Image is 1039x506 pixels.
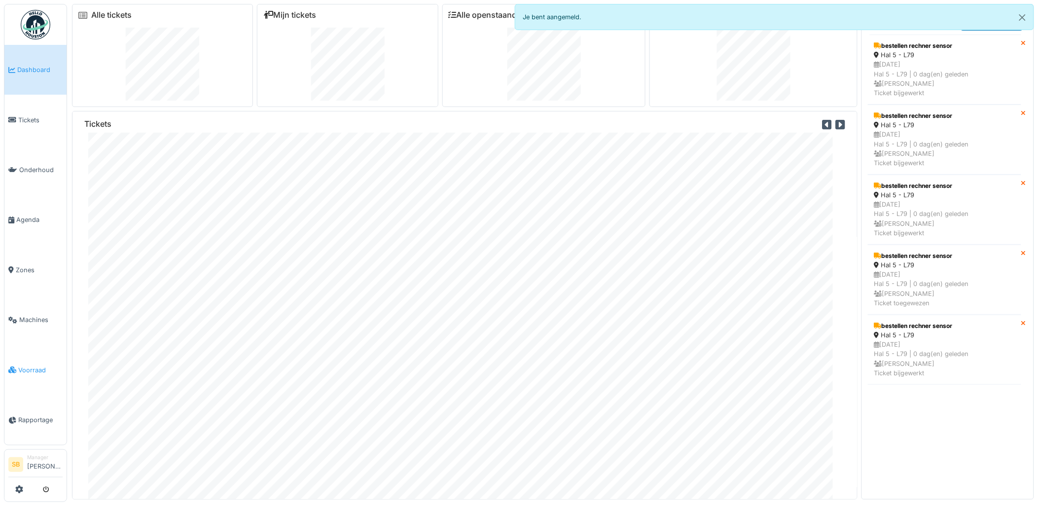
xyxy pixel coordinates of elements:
a: Agenda [4,195,67,245]
div: [DATE] Hal 5 - L79 | 0 dag(en) geleden [PERSON_NAME] Ticket bijgewerkt [874,200,1015,238]
span: Zones [16,265,63,275]
div: [DATE] Hal 5 - L79 | 0 dag(en) geleden [PERSON_NAME] Ticket toegewezen [874,270,1015,308]
span: Tickets [18,115,63,125]
div: bestellen rechner sensor [874,41,1015,50]
div: Hal 5 - L79 [874,120,1015,130]
a: Onderhoud [4,145,67,195]
span: Rapportage [18,415,63,425]
span: Agenda [16,215,63,224]
a: Zones [4,245,67,295]
a: Machines [4,295,67,345]
div: Hal 5 - L79 [874,260,1015,270]
span: Onderhoud [19,165,63,175]
a: Alle openstaande taken [449,10,544,20]
div: bestellen rechner sensor [874,111,1015,120]
a: bestellen rechner sensor Hal 5 - L79 [DATE]Hal 5 - L79 | 0 dag(en) geleden [PERSON_NAME]Ticket bi... [868,35,1021,105]
a: bestellen rechner sensor Hal 5 - L79 [DATE]Hal 5 - L79 | 0 dag(en) geleden [PERSON_NAME]Ticket bi... [868,105,1021,175]
img: Badge_color-CXgf-gQk.svg [21,10,50,39]
a: bestellen rechner sensor Hal 5 - L79 [DATE]Hal 5 - L79 | 0 dag(en) geleden [PERSON_NAME]Ticket bi... [868,175,1021,245]
a: Rapportage [4,395,67,445]
a: Tickets [4,95,67,145]
div: [DATE] Hal 5 - L79 | 0 dag(en) geleden [PERSON_NAME] Ticket bijgewerkt [874,130,1015,168]
span: Dashboard [17,65,63,74]
li: SB [8,457,23,472]
a: bestellen rechner sensor Hal 5 - L79 [DATE]Hal 5 - L79 | 0 dag(en) geleden [PERSON_NAME]Ticket bi... [868,315,1021,385]
span: Voorraad [18,365,63,375]
div: bestellen rechner sensor [874,322,1015,330]
div: [DATE] Hal 5 - L79 | 0 dag(en) geleden [PERSON_NAME] Ticket bijgewerkt [874,60,1015,98]
div: bestellen rechner sensor [874,252,1015,260]
a: Voorraad [4,345,67,395]
div: Hal 5 - L79 [874,50,1015,60]
span: Machines [19,315,63,325]
div: [DATE] Hal 5 - L79 | 0 dag(en) geleden [PERSON_NAME] Ticket bijgewerkt [874,340,1015,378]
div: Hal 5 - L79 [874,330,1015,340]
div: Manager [27,454,63,461]
button: Close [1011,4,1034,31]
div: bestellen rechner sensor [874,181,1015,190]
h6: Tickets [84,119,111,129]
a: SB Manager[PERSON_NAME] [8,454,63,477]
a: bestellen rechner sensor Hal 5 - L79 [DATE]Hal 5 - L79 | 0 dag(en) geleden [PERSON_NAME]Ticket to... [868,245,1021,315]
div: Hal 5 - L79 [874,190,1015,200]
div: Je bent aangemeld. [515,4,1035,30]
a: Mijn tickets [263,10,316,20]
li: [PERSON_NAME] [27,454,63,475]
a: Dashboard [4,45,67,95]
a: Alle tickets [91,10,132,20]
